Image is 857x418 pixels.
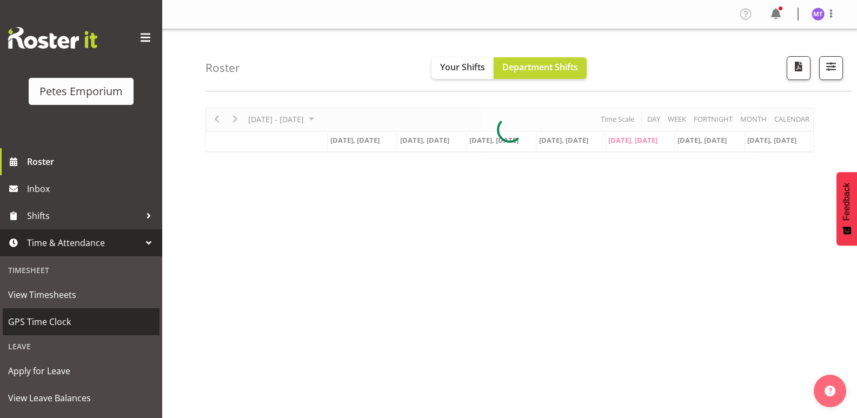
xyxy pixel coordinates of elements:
span: Apply for Leave [8,363,154,379]
div: Timesheet [3,259,160,281]
h4: Roster [205,62,240,74]
button: Department Shifts [494,57,587,79]
button: Feedback - Show survey [836,172,857,246]
span: Time & Attendance [27,235,141,251]
div: Leave [3,335,160,357]
button: Filter Shifts [819,56,843,80]
span: Roster [27,154,157,170]
span: Your Shifts [440,61,485,73]
img: mya-taupawa-birkhead5814.jpg [812,8,825,21]
div: Petes Emporium [39,83,123,99]
a: Apply for Leave [3,357,160,384]
img: Rosterit website logo [8,27,97,49]
span: Shifts [27,208,141,224]
span: Feedback [842,183,852,221]
span: View Leave Balances [8,390,154,406]
a: View Timesheets [3,281,160,308]
a: View Leave Balances [3,384,160,412]
a: GPS Time Clock [3,308,160,335]
span: Inbox [27,181,157,197]
button: Your Shifts [431,57,494,79]
img: help-xxl-2.png [825,386,835,396]
span: Department Shifts [502,61,578,73]
span: GPS Time Clock [8,314,154,330]
button: Download a PDF of the roster according to the set date range. [787,56,811,80]
span: View Timesheets [8,287,154,303]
